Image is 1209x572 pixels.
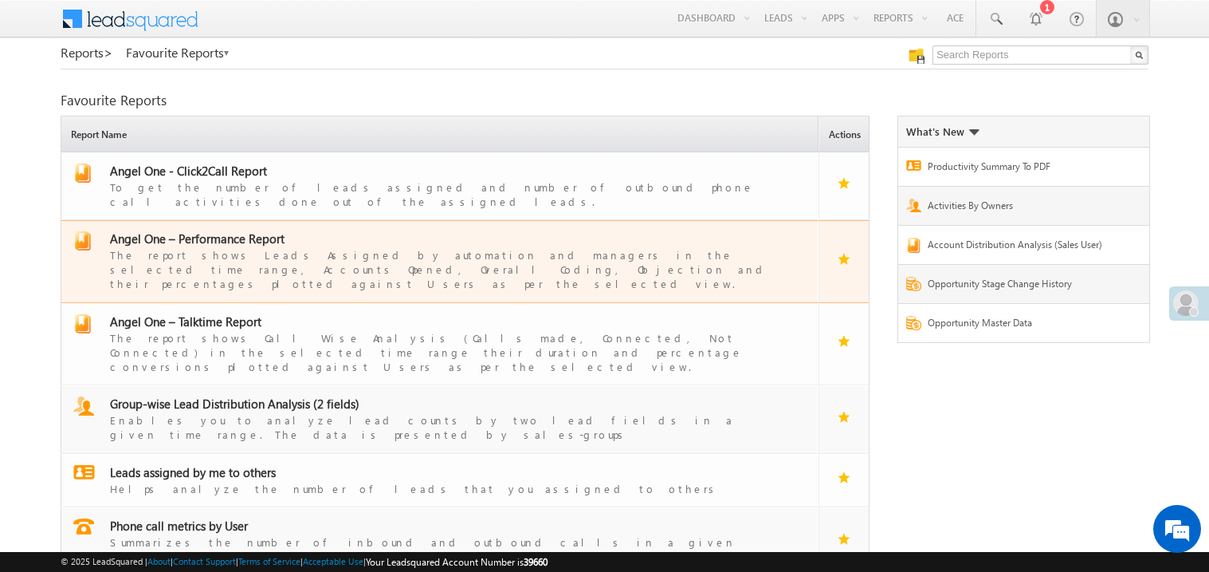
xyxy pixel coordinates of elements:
a: Reports> [61,45,113,60]
input: Search Reports [932,45,1148,65]
div: The report shows Call Wise Analysis (Calls made, Connected, Not Connected) in the selected time r... [110,329,789,374]
a: Opportunity Stage Change History [928,277,1114,295]
div: Enables you to analyze lead counts by two lead fields in a given time range. The data is presente... [110,412,789,442]
img: report [73,164,92,183]
span: Angel One - Click2Call Report [110,163,267,179]
a: report Phone call metrics by UserSummarizes the number of inbound and outbound calls in a given t... [69,519,811,564]
span: Angel One – Performance Report [110,231,285,247]
div: Favourite Reports [61,93,1148,108]
img: report [73,231,92,250]
div: The report shows Leads Assigned by automation and managers in the selected time range, Accounts O... [110,247,789,291]
a: About [147,556,171,566]
img: What's new [968,129,979,136]
img: Report [906,316,921,330]
a: Favourite Reports [126,45,230,60]
a: report Group-wise Lead Distribution Analysis (2 fields)Enables you to analyze lead counts by two ... [69,396,811,442]
a: report Angel One - Click2Call ReportTo get the number of leads assigned and number of outbound ph... [69,164,811,209]
span: Actions [823,119,869,152]
img: report [73,465,95,479]
span: Group-wise Lead Distribution Analysis (2 fields) [110,396,359,412]
a: report Angel One – Performance ReportThe report shows Leads Assigned by automation and managers i... [69,231,811,291]
span: Report Name [65,119,818,152]
a: Activities By Owners [928,199,1114,217]
a: Acceptable Use [303,556,363,566]
a: Terms of Service [238,556,300,566]
img: report [73,396,94,416]
img: Manage all your saved reports! [909,48,924,64]
a: Opportunity Master Data [928,316,1114,334]
a: Productivity Summary To PDF [928,160,1114,178]
img: report [73,314,92,333]
div: Helps analyze the number of leads that you assigned to others [110,480,789,496]
span: Leads assigned by me to others [110,464,276,480]
a: report Leads assigned by me to othersHelps analyze the number of leads that you assigned to others [69,465,811,496]
img: report [73,519,94,535]
span: Phone call metrics by User [110,518,248,534]
span: > [104,43,113,61]
span: Your Leadsquared Account Number is [366,556,548,568]
span: © 2025 LeadSquared | | | | | [61,554,548,570]
span: Angel One – Talktime Report [110,314,261,329]
img: Report [906,160,921,171]
div: Summarizes the number of inbound and outbound calls in a given timeperiod by users [110,534,789,564]
a: report Angel One – Talktime ReportThe report shows Call Wise Analysis (Calls made, Connected, Not... [69,314,811,374]
span: 39660 [524,556,548,568]
div: What's New [906,124,979,139]
img: Report [906,277,921,291]
div: To get the number of leads assigned and number of outbound phone call activities done out of the ... [110,179,789,209]
img: Report [906,238,921,253]
a: Contact Support [173,556,236,566]
a: Account Distribution Analysis (Sales User) [928,238,1114,256]
img: Report [906,199,921,212]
